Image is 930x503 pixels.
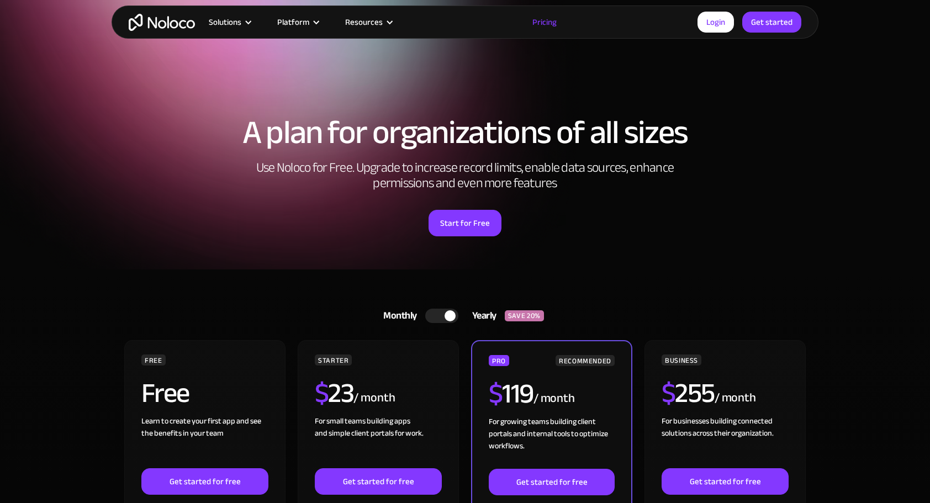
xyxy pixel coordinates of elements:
[129,14,195,31] a: home
[345,15,383,29] div: Resources
[697,12,734,33] a: Login
[315,379,354,407] h2: 23
[195,15,263,29] div: Solutions
[458,308,505,324] div: Yearly
[715,389,756,407] div: / month
[519,15,570,29] a: Pricing
[141,468,268,495] a: Get started for free
[489,368,503,420] span: $
[489,416,615,469] div: For growing teams building client portals and internal tools to optimize workflows.
[141,354,166,366] div: FREE
[489,355,509,366] div: PRO
[353,389,395,407] div: / month
[331,15,405,29] div: Resources
[662,367,675,419] span: $
[315,367,329,419] span: $
[662,415,789,468] div: For businesses building connected solutions across their organization. ‍
[315,415,442,468] div: For small teams building apps and simple client portals for work. ‍
[489,380,533,407] h2: 119
[662,379,715,407] h2: 255
[315,354,352,366] div: STARTER
[505,310,544,321] div: SAVE 20%
[533,390,575,407] div: / month
[209,15,241,29] div: Solutions
[315,468,442,495] a: Get started for free
[742,12,801,33] a: Get started
[662,354,701,366] div: BUSINESS
[489,469,615,495] a: Get started for free
[123,116,807,149] h1: A plan for organizations of all sizes
[141,379,189,407] h2: Free
[556,355,615,366] div: RECOMMENDED
[141,415,268,468] div: Learn to create your first app and see the benefits in your team ‍
[429,210,501,236] a: Start for Free
[277,15,309,29] div: Platform
[244,160,686,191] h2: Use Noloco for Free. Upgrade to increase record limits, enable data sources, enhance permissions ...
[263,15,331,29] div: Platform
[369,308,425,324] div: Monthly
[662,468,789,495] a: Get started for free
